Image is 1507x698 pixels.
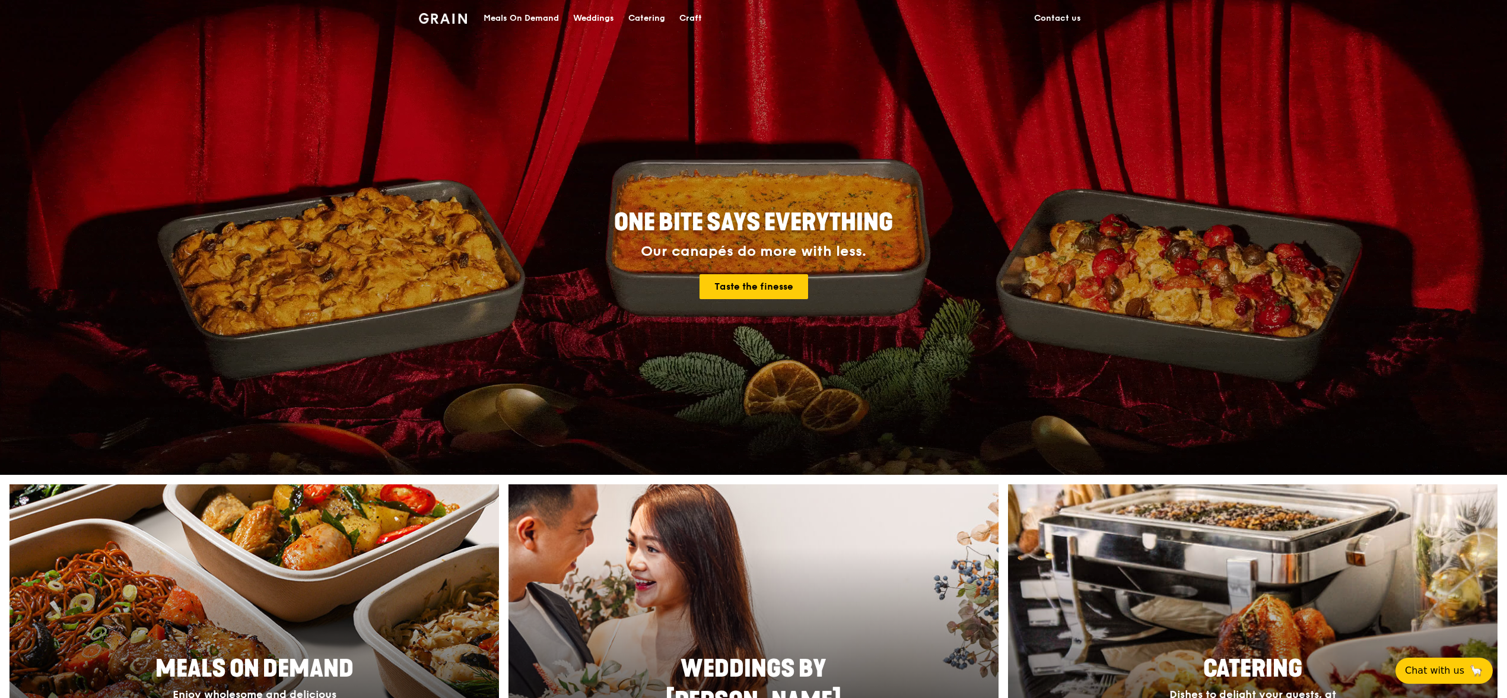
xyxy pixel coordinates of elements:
[484,1,559,36] div: Meals On Demand
[566,1,621,36] a: Weddings
[1027,1,1088,36] a: Contact us
[1405,664,1464,678] span: Chat with us
[1469,664,1483,678] span: 🦙
[621,1,672,36] a: Catering
[540,243,967,260] div: Our canapés do more with less.
[700,274,808,299] a: Taste the finesse
[419,13,467,24] img: Grain
[573,1,614,36] div: Weddings
[628,1,665,36] div: Catering
[1395,658,1493,684] button: Chat with us🦙
[614,208,893,237] span: ONE BITE SAYS EVERYTHING
[672,1,709,36] a: Craft
[1203,655,1302,683] span: Catering
[679,1,702,36] div: Craft
[155,655,354,683] span: Meals On Demand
